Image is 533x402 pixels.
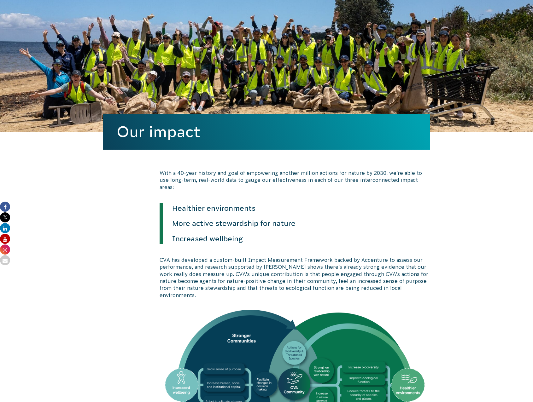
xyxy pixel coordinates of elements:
p: More active stewardship for nature [163,218,389,228]
h1: Our impact [117,123,416,140]
p: With a 40-year history and goal of empowering another million actions for nature by 2030, we’re a... [160,169,430,191]
p: Increased wellbeing [163,234,389,244]
p: Healthier environments [163,203,389,213]
p: CVA has developed a custom-built Impact Measurement Framework backed by Accenture to assess our p... [160,256,430,299]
